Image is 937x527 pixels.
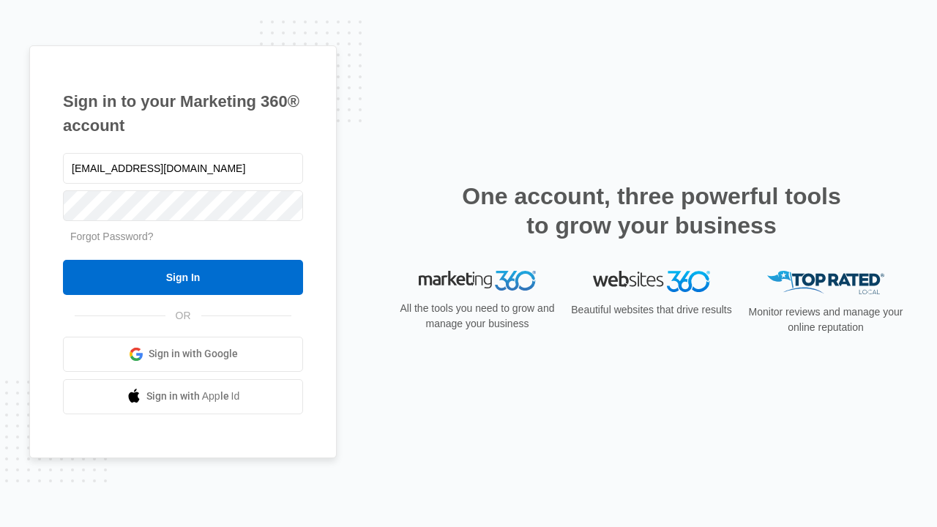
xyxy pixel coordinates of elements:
[146,389,240,404] span: Sign in with Apple Id
[165,308,201,324] span: OR
[63,153,303,184] input: Email
[63,337,303,372] a: Sign in with Google
[70,231,154,242] a: Forgot Password?
[419,271,536,291] img: Marketing 360
[744,304,908,335] p: Monitor reviews and manage your online reputation
[63,89,303,138] h1: Sign in to your Marketing 360® account
[767,271,884,295] img: Top Rated Local
[63,260,303,295] input: Sign In
[395,301,559,332] p: All the tools you need to grow and manage your business
[593,271,710,292] img: Websites 360
[458,182,845,240] h2: One account, three powerful tools to grow your business
[63,379,303,414] a: Sign in with Apple Id
[570,302,733,318] p: Beautiful websites that drive results
[149,346,238,362] span: Sign in with Google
